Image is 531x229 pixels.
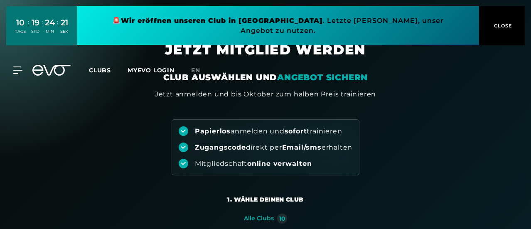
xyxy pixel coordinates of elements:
div: 19 [31,17,39,29]
div: anmelden und trainieren [195,127,342,136]
strong: Papierlos [195,127,231,135]
div: MIN [45,29,55,34]
span: en [191,66,200,74]
div: 10 [279,216,285,222]
div: direkt per erhalten [195,143,352,152]
div: : [57,17,58,39]
div: 10 [15,17,26,29]
div: : [28,17,29,39]
div: : [42,17,43,39]
span: CLOSE [492,22,512,30]
div: TAGE [15,29,26,34]
strong: Zugangscode [195,143,246,151]
button: CLOSE [479,6,525,45]
div: 1. Wähle deinen Club [227,195,303,204]
strong: Email/sms [282,143,322,151]
div: Jetzt anmelden und bis Oktober zum halben Preis trainieren [155,89,376,99]
strong: sofort [285,127,307,135]
span: Clubs [89,66,111,74]
div: Mitgliedschaft [195,159,312,168]
div: 24 [45,17,55,29]
strong: online verwalten [247,160,312,167]
a: Clubs [89,66,128,74]
div: 21 [60,17,68,29]
a: en [191,66,210,75]
a: MYEVO LOGIN [128,66,175,74]
div: STD [31,29,39,34]
div: SEK [60,29,68,34]
div: Alle Clubs [244,215,274,222]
